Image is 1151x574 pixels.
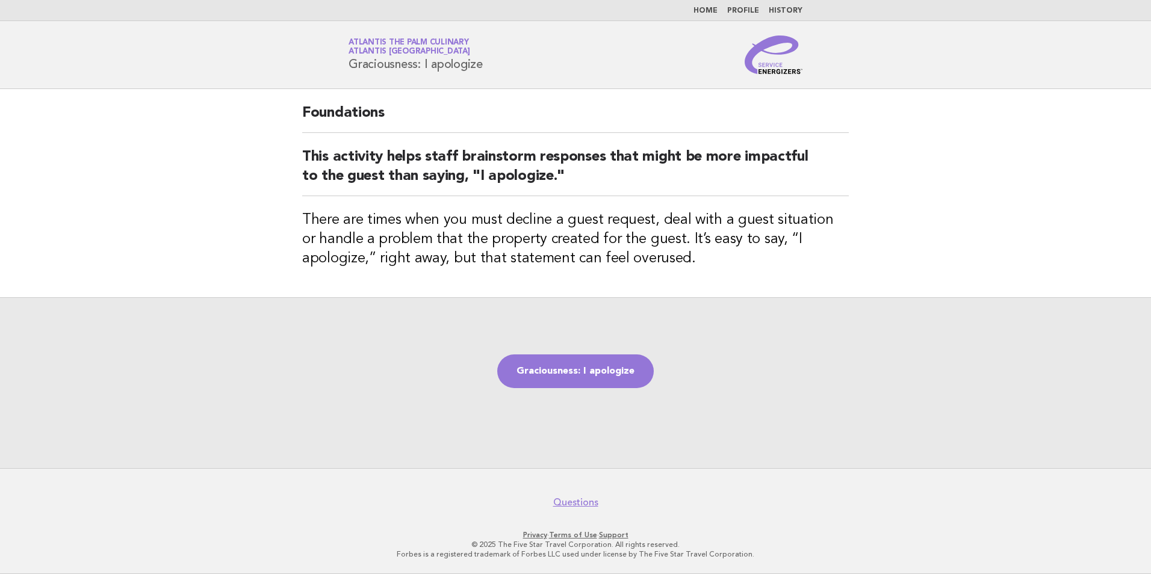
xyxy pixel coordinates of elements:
h3: There are times when you must decline a guest request, deal with a guest situation or handle a pr... [302,211,849,268]
p: Forbes is a registered trademark of Forbes LLC used under license by The Five Star Travel Corpora... [207,549,944,559]
h2: This activity helps staff brainstorm responses that might be more impactful to the guest than say... [302,147,849,196]
img: Service Energizers [745,35,802,74]
a: Graciousness: I apologize [497,354,654,388]
a: Atlantis The Palm CulinaryAtlantis [GEOGRAPHIC_DATA] [349,39,470,55]
a: Support [599,531,628,539]
span: Atlantis [GEOGRAPHIC_DATA] [349,48,470,56]
a: Profile [727,7,759,14]
a: History [769,7,802,14]
a: Questions [553,496,598,508]
h2: Foundations [302,103,849,133]
p: © 2025 The Five Star Travel Corporation. All rights reserved. [207,540,944,549]
h1: Graciousness: I apologize [349,39,483,70]
a: Privacy [523,531,547,539]
p: · · [207,530,944,540]
a: Home [693,7,718,14]
a: Terms of Use [549,531,597,539]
